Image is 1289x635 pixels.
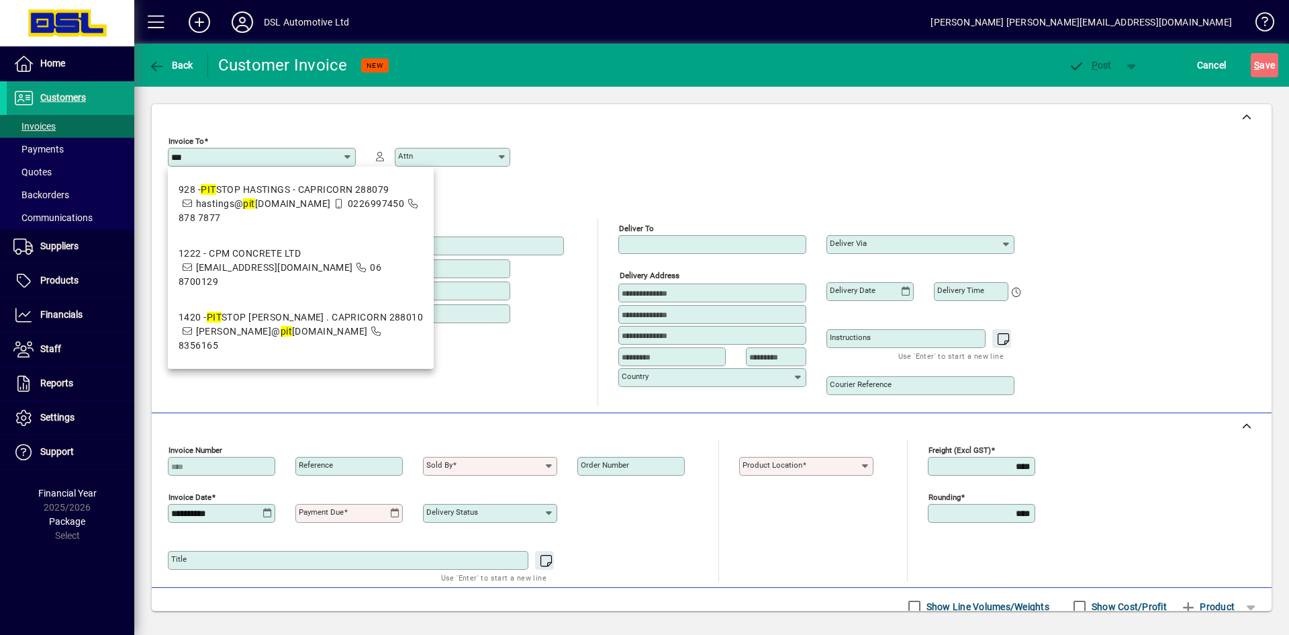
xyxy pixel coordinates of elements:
[367,61,383,70] span: NEW
[196,262,353,273] span: [EMAIL_ADDRESS][DOMAIN_NAME]
[40,343,61,354] span: Staff
[1197,54,1227,76] span: Cancel
[13,144,64,155] span: Payments
[179,340,218,351] span: 8356165
[169,493,211,502] mat-label: Invoice date
[169,446,222,455] mat-label: Invoice number
[1180,596,1235,618] span: Product
[148,60,193,71] span: Back
[40,92,86,103] span: Customers
[581,460,629,470] mat-label: Order number
[13,189,69,200] span: Backorders
[743,460,802,470] mat-label: Product location
[924,600,1049,613] label: Show Line Volumes/Weights
[441,570,546,585] mat-hint: Use 'Enter' to start a new line
[13,167,52,177] span: Quotes
[168,300,434,364] mat-option: 1420 - PITSTOP NAPIER . CAPRICORN 288010
[7,161,134,183] a: Quotes
[622,372,649,381] mat-label: Country
[281,326,292,337] em: pit
[7,183,134,206] a: Backorders
[1254,60,1259,71] span: S
[40,241,79,251] span: Suppliers
[348,198,404,209] span: 0226997450
[1174,595,1241,619] button: Product
[930,11,1232,33] div: [PERSON_NAME] [PERSON_NAME][EMAIL_ADDRESS][DOMAIN_NAME]
[7,367,134,400] a: Reports
[169,136,204,146] mat-label: Invoice To
[201,184,216,195] em: PIT
[1251,53,1278,77] button: Save
[40,446,74,457] span: Support
[196,198,331,209] span: hastings@ [DOMAIN_NAME]
[40,412,75,423] span: Settings
[7,206,134,229] a: Communications
[13,212,93,223] span: Communications
[7,115,134,138] a: Invoices
[40,378,73,388] span: Reports
[619,224,654,233] mat-label: Deliver To
[264,11,349,33] div: DSL Automotive Ltd
[426,507,478,517] mat-label: Delivery status
[898,348,1004,364] mat-hint: Use 'Enter' to start a new line
[40,275,79,286] span: Products
[49,516,85,527] span: Package
[7,333,134,366] a: Staff
[40,309,83,320] span: Financials
[830,380,892,389] mat-label: Courier Reference
[7,230,134,263] a: Suppliers
[168,236,434,300] mat-option: 1222 - CPM CONCRETE LTD
[207,312,222,323] em: PIT
[937,286,984,295] mat-label: Delivery time
[299,507,344,517] mat-label: Payment due
[426,460,452,470] mat-label: Sold by
[179,310,423,325] div: 1420 - STOP [PERSON_NAME] . CAPRICORN 288010
[218,54,348,76] div: Customer Invoice
[145,53,197,77] button: Back
[1254,54,1275,76] span: ave
[1068,60,1112,71] span: ost
[7,264,134,298] a: Products
[299,460,333,470] mat-label: Reference
[928,493,961,502] mat-label: Rounding
[178,10,221,34] button: Add
[168,172,434,236] mat-option: 928 - PITSTOP HASTINGS - CAPRICORN 288079
[40,58,65,69] span: Home
[7,435,134,469] a: Support
[928,446,991,455] mat-label: Freight (excl GST)
[1092,60,1098,71] span: P
[7,138,134,161] a: Payments
[38,488,97,499] span: Financial Year
[179,212,221,223] span: 878 7877
[830,333,871,342] mat-label: Instructions
[1061,53,1118,77] button: Post
[196,326,368,337] span: [PERSON_NAME]@ [DOMAIN_NAME]
[13,121,56,132] span: Invoices
[1089,600,1167,613] label: Show Cost/Profit
[830,286,875,295] mat-label: Delivery date
[134,53,208,77] app-page-header-button: Back
[1245,3,1272,46] a: Knowledge Base
[7,47,134,81] a: Home
[171,554,187,564] mat-label: Title
[243,198,254,209] em: pit
[7,298,134,332] a: Financials
[7,401,134,435] a: Settings
[179,247,423,261] div: 1222 - CPM CONCRETE LTD
[398,151,413,161] mat-label: Attn
[830,239,867,248] mat-label: Deliver via
[179,183,423,197] div: 928 - STOP HASTINGS - CAPRICORN 288079
[221,10,264,34] button: Profile
[1194,53,1230,77] button: Cancel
